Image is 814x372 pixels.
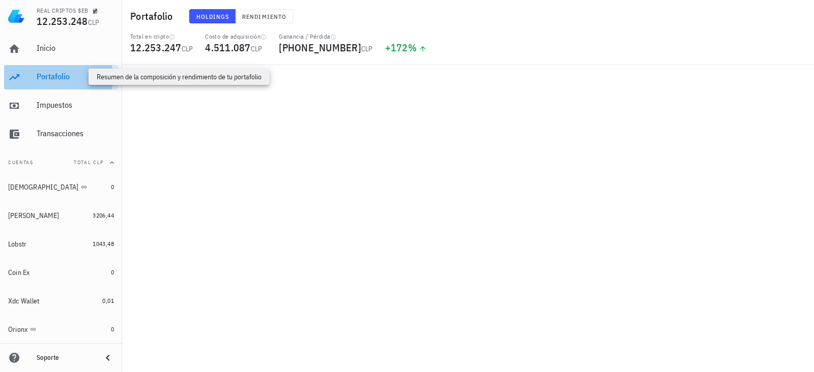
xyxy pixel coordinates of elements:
div: Costo de adquisición [205,33,267,41]
a: Portafolio [4,65,118,89]
div: Total en cripto [130,33,193,41]
span: % [408,41,417,54]
div: Inicio [37,43,114,53]
button: Holdings [189,9,236,23]
div: Orionx [8,325,28,334]
div: Impuestos [37,100,114,110]
h1: Portafolio [130,8,177,24]
span: [PHONE_NUMBER] [279,41,361,54]
a: Inicio [4,37,118,61]
span: CLP [88,18,100,27]
div: Soporte [37,354,94,362]
div: [PERSON_NAME] [8,211,59,220]
a: Orionx 0 [4,317,118,342]
span: 0 [111,183,114,191]
span: 12.253.247 [130,41,182,54]
div: Transacciones [37,129,114,138]
span: Rendimiento [242,13,286,20]
a: Impuestos [4,94,118,118]
a: Lobstr 1043,48 [4,232,118,256]
span: 0,01 [102,297,114,304]
a: Coin Ex 0 [4,260,118,285]
a: [DEMOGRAPHIC_DATA] 0 [4,175,118,199]
span: Holdings [196,13,229,20]
div: Portafolio [37,72,114,81]
span: 3206,44 [93,211,114,219]
a: Xdc Wallet 0,01 [4,289,118,313]
span: 1043,48 [93,240,114,247]
div: Ganancia / Pérdida [279,33,372,41]
span: Total CLP [74,159,104,166]
button: Rendimiento [236,9,293,23]
span: 4.511.087 [205,41,250,54]
span: 12.253.248 [37,14,88,28]
div: avatar [792,8,808,24]
a: [PERSON_NAME] 3206,44 [4,203,118,228]
div: +172 [385,43,427,53]
span: CLP [182,44,193,53]
span: CLP [361,44,373,53]
img: LedgiFi [8,8,24,24]
div: Lobstr [8,240,27,249]
button: CuentasTotal CLP [4,150,118,175]
div: Coin Ex [8,268,30,277]
span: 0 [111,268,114,276]
span: 0 [111,325,114,333]
a: Transacciones [4,122,118,146]
span: CLP [251,44,263,53]
div: REAL CRIPTOS $EB [37,7,88,15]
div: [DEMOGRAPHIC_DATA] [8,183,79,192]
div: Xdc Wallet [8,297,40,305]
